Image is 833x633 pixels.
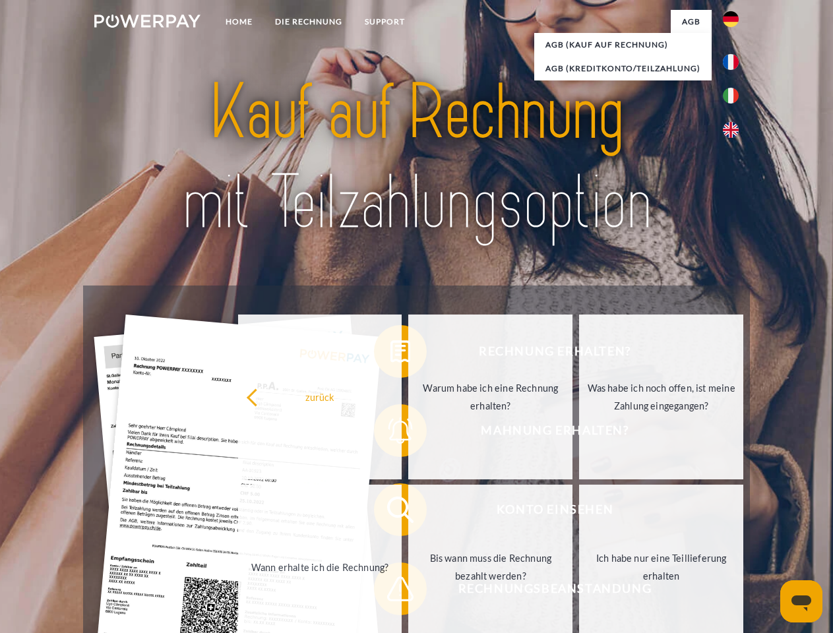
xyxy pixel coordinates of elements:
[723,54,739,70] img: fr
[416,549,565,585] div: Bis wann muss die Rechnung bezahlt werden?
[780,580,822,622] iframe: Schaltfläche zum Öffnen des Messaging-Fensters
[246,388,394,406] div: zurück
[587,549,735,585] div: Ich habe nur eine Teillieferung erhalten
[534,33,712,57] a: AGB (Kauf auf Rechnung)
[354,10,416,34] a: SUPPORT
[671,10,712,34] a: agb
[214,10,264,34] a: Home
[579,315,743,479] a: Was habe ich noch offen, ist meine Zahlung eingegangen?
[264,10,354,34] a: DIE RECHNUNG
[723,88,739,104] img: it
[587,379,735,415] div: Was habe ich noch offen, ist meine Zahlung eingegangen?
[416,379,565,415] div: Warum habe ich eine Rechnung erhalten?
[723,122,739,138] img: en
[126,63,707,253] img: title-powerpay_de.svg
[246,558,394,576] div: Wann erhalte ich die Rechnung?
[534,57,712,80] a: AGB (Kreditkonto/Teilzahlung)
[94,15,201,28] img: logo-powerpay-white.svg
[723,11,739,27] img: de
